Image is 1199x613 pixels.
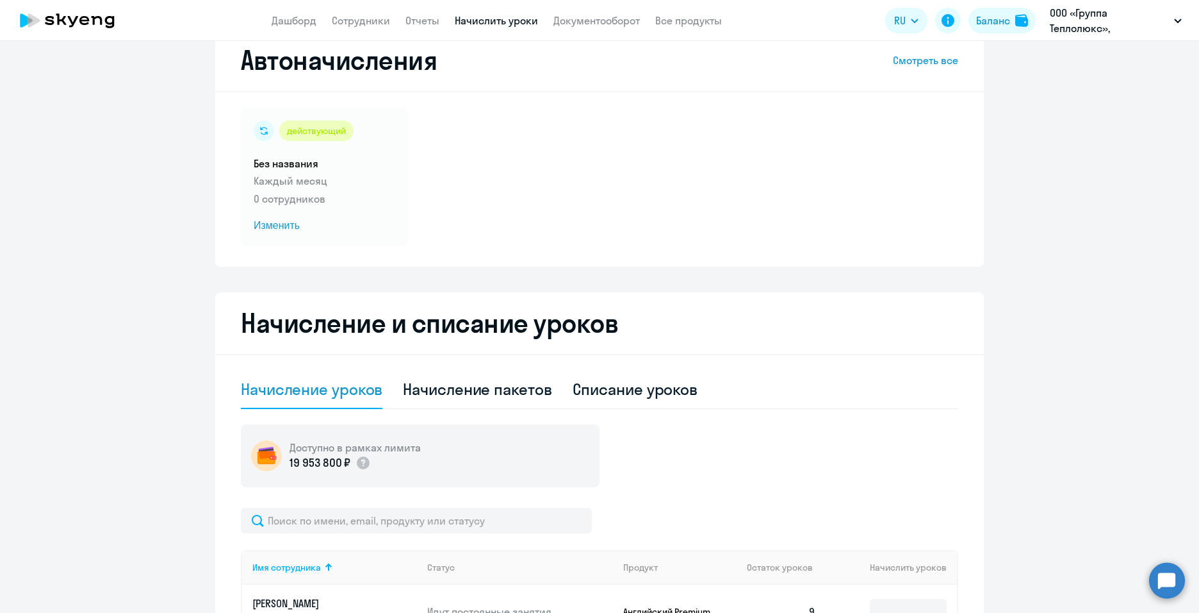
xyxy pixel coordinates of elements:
[279,121,354,141] div: действующий
[241,379,382,399] div: Начисление уроков
[968,8,1036,33] button: Балансbalance
[623,562,737,573] div: Продукт
[826,550,957,585] th: Начислить уроков
[290,455,350,471] p: 19 953 800 ₽
[254,156,396,171] h5: Без названия
[241,308,958,339] h2: Начисление и списание уроков
[252,562,321,573] div: Имя сотрудника
[254,191,396,206] p: 0 сотрудников
[747,562,826,573] div: Остаток уроков
[290,441,421,455] h5: Доступно в рамках лимита
[427,562,613,573] div: Статус
[252,562,417,573] div: Имя сотрудника
[332,14,390,27] a: Сотрудники
[254,173,396,189] p: Каждый месяц
[272,14,316,27] a: Дашборд
[885,8,927,33] button: RU
[241,508,592,533] input: Поиск по имени, email, продукту или статусу
[427,562,455,573] div: Статус
[254,218,396,233] span: Изменить
[893,53,958,68] a: Смотреть все
[553,14,640,27] a: Документооборот
[894,13,906,28] span: RU
[252,596,396,610] p: [PERSON_NAME]
[1015,14,1028,27] img: balance
[1043,5,1188,36] button: ООО «Группа Теплолюкс», ССТЭНЕРГОМОНТАЖ, ООО
[623,562,658,573] div: Продукт
[241,45,437,76] h2: Автоначисления
[655,14,722,27] a: Все продукты
[455,14,538,27] a: Начислить уроки
[403,379,551,399] div: Начисление пакетов
[251,441,282,471] img: wallet-circle.png
[405,14,439,27] a: Отчеты
[976,13,1010,28] div: Баланс
[747,562,813,573] span: Остаток уроков
[573,379,698,399] div: Списание уроков
[1050,5,1169,36] p: ООО «Группа Теплолюкс», ССТЭНЕРГОМОНТАЖ, ООО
